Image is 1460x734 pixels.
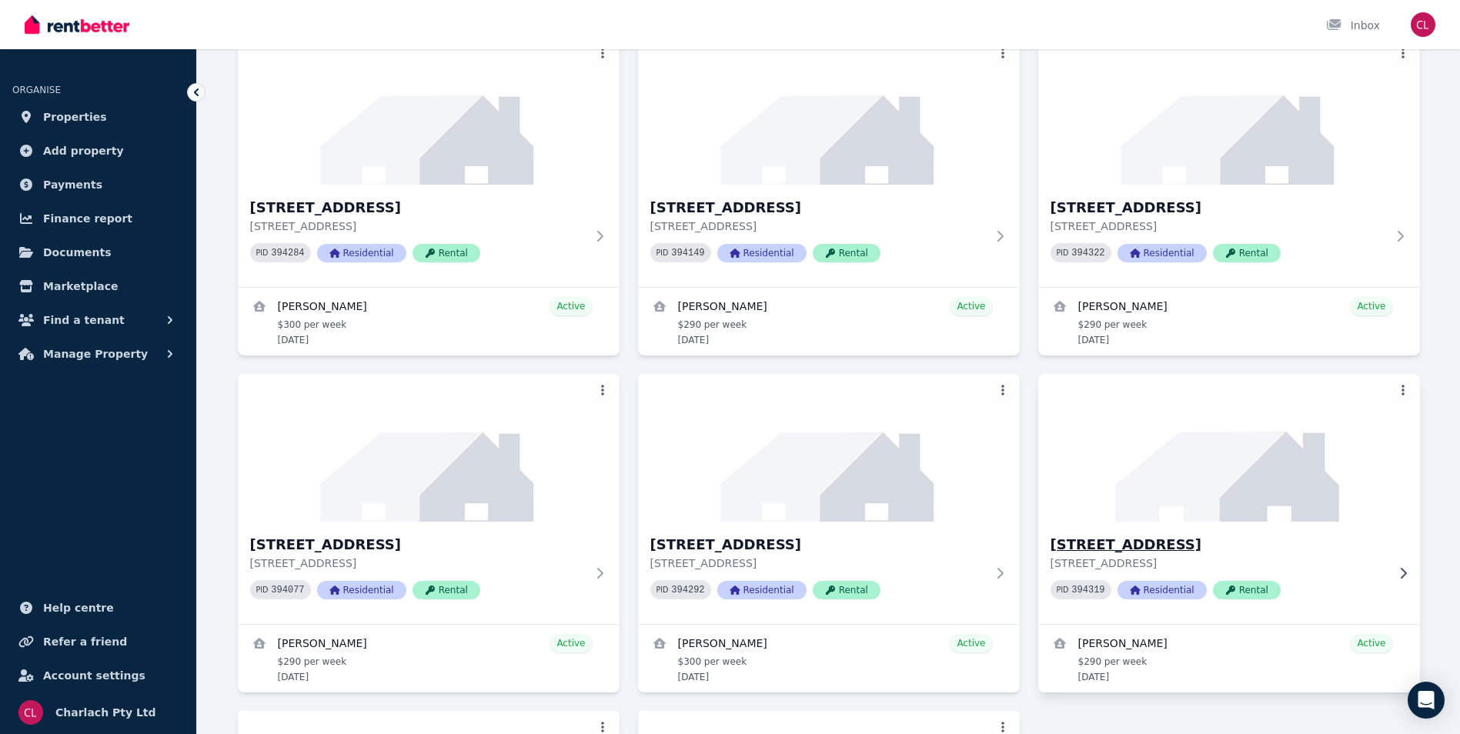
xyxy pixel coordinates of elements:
a: 111/4406 Pacific Hwy, Twelve Mile Creek[STREET_ADDRESS][STREET_ADDRESS]PID 394284ResidentialRental [238,37,620,287]
h3: [STREET_ADDRESS] [250,197,586,219]
h3: [STREET_ADDRESS] [650,197,986,219]
span: Rental [813,581,880,599]
span: Residential [1118,581,1207,599]
small: PID [256,586,269,594]
div: Open Intercom Messenger [1408,682,1445,719]
span: Finance report [43,209,132,228]
p: [STREET_ADDRESS] [650,219,986,234]
button: More options [1392,380,1414,402]
a: Account settings [12,660,184,691]
a: 115/4406 Pacific Hwy, Twelve Mile Creek[STREET_ADDRESS][STREET_ADDRESS]PID 394292ResidentialRental [638,374,1020,624]
h3: [STREET_ADDRESS] [250,534,586,556]
img: 115/4406 Pacific Hwy, Twelve Mile Creek [638,374,1020,522]
span: Residential [317,581,406,599]
span: Residential [1118,244,1207,262]
a: 116/4406 Pacific Hwy, Twelve Mile Creek[STREET_ADDRESS][STREET_ADDRESS]PID 394319ResidentialRental [1038,374,1420,624]
button: More options [992,380,1014,402]
code: 394077 [271,585,304,596]
a: 114/4406 Pacific Hwy, Twelve Mile Creek[STREET_ADDRESS][STREET_ADDRESS]PID 394077ResidentialRental [238,374,620,624]
div: Inbox [1326,18,1380,33]
code: 394292 [671,585,704,596]
span: Rental [813,244,880,262]
p: [STREET_ADDRESS] [1051,219,1386,234]
img: Charlach Pty Ltd [18,700,43,725]
span: Rental [413,581,480,599]
code: 394284 [271,248,304,259]
span: Documents [43,243,112,262]
span: Payments [43,175,102,194]
img: 113/4406 Pacific Hwy, Twelve Mile Creek [1038,37,1420,185]
h3: [STREET_ADDRESS] [1051,534,1386,556]
a: Marketplace [12,271,184,302]
span: Residential [717,244,807,262]
img: 114/4406 Pacific Hwy, Twelve Mile Creek [238,374,620,522]
a: View details for Stefon Stanley [1038,288,1420,355]
span: Find a tenant [43,311,125,329]
span: Residential [717,581,807,599]
a: View details for Samantha Gard [1038,625,1420,692]
span: Refer a friend [43,632,127,651]
button: More options [592,43,613,65]
span: Properties [43,108,107,126]
span: Manage Property [43,345,148,363]
a: Refer a friend [12,626,184,657]
a: Documents [12,237,184,268]
small: PID [256,249,269,257]
a: Finance report [12,203,184,234]
code: 394149 [671,248,704,259]
button: More options [992,43,1014,65]
h3: [STREET_ADDRESS] [650,534,986,556]
button: Manage Property [12,339,184,369]
img: 111/4406 Pacific Hwy, Twelve Mile Creek [238,37,620,185]
span: Add property [43,142,124,160]
code: 394322 [1071,248,1104,259]
small: PID [1057,586,1069,594]
small: PID [1057,249,1069,257]
img: 116/4406 Pacific Hwy, Twelve Mile Creek [1028,370,1429,525]
a: Help centre [12,592,184,623]
small: PID [656,249,669,257]
a: View details for Raymond Hawley [638,625,1020,692]
a: Properties [12,102,184,132]
p: [STREET_ADDRESS] [1051,556,1386,571]
button: More options [592,380,613,402]
span: Marketplace [43,277,118,295]
img: RentBetter [25,13,129,36]
a: 112/4406 Pacific Hwy, Twelve Mile Creek[STREET_ADDRESS][STREET_ADDRESS]PID 394149ResidentialRental [638,37,1020,287]
span: Account settings [43,666,145,685]
a: Payments [12,169,184,200]
span: Rental [1213,581,1281,599]
a: View details for Paul Hancock [238,288,620,355]
img: 112/4406 Pacific Hwy, Twelve Mile Creek [638,37,1020,185]
a: 113/4406 Pacific Hwy, Twelve Mile Creek[STREET_ADDRESS][STREET_ADDRESS]PID 394322ResidentialRental [1038,37,1420,287]
span: Charlach Pty Ltd [55,703,156,722]
p: [STREET_ADDRESS] [250,556,586,571]
span: Residential [317,244,406,262]
small: PID [656,586,669,594]
code: 394319 [1071,585,1104,596]
span: Help centre [43,599,114,617]
button: Find a tenant [12,305,184,335]
p: [STREET_ADDRESS] [650,556,986,571]
h3: [STREET_ADDRESS] [1051,197,1386,219]
span: ORGANISE [12,85,61,95]
a: View details for Brad Martin [238,625,620,692]
img: Charlach Pty Ltd [1411,12,1435,37]
span: Rental [413,244,480,262]
p: [STREET_ADDRESS] [250,219,586,234]
a: Add property [12,135,184,166]
span: Rental [1213,244,1281,262]
button: More options [1392,43,1414,65]
a: View details for Jake Long [638,288,1020,355]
